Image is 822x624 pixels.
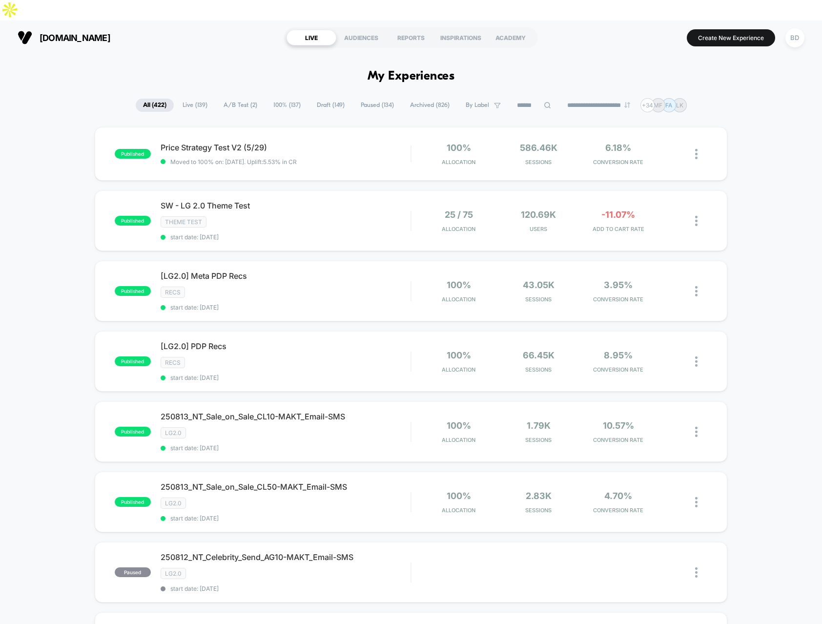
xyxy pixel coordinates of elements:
span: Sessions [501,437,576,443]
span: Moved to 100% on: [DATE] . Uplift: 5.53% in CR [170,158,297,166]
span: SW - LG 2.0 Theme Test [161,201,411,210]
span: 250813_NT_Sale_on_Sale_CL50-MAKT_Email-SMS [161,482,411,492]
span: start date: [DATE] [161,233,411,241]
span: published [115,149,151,159]
span: [LG2.0] PDP Recs [161,341,411,351]
button: BD [782,28,807,48]
span: Allocation [442,507,475,514]
p: LK [676,102,683,109]
span: Allocation [442,366,475,373]
span: 10.57% [603,420,634,431]
span: 43.05k [523,280,555,290]
span: All ( 422 ) [136,99,174,112]
h1: My Experiences [368,69,455,83]
img: close [695,497,698,507]
span: published [115,356,151,366]
img: end [624,102,630,108]
span: LG2.0 [161,427,186,438]
span: published [115,497,151,507]
span: Price Strategy Test V2 (5/29) [161,143,411,152]
span: recs [161,287,185,298]
span: Users [501,226,576,232]
div: LIVE [287,30,336,45]
span: [DOMAIN_NAME] [40,33,110,43]
img: close [695,149,698,159]
span: Sessions [501,159,576,166]
span: published [115,427,151,437]
span: Allocation [442,159,475,166]
span: 250813_NT_Sale_on_Sale_CL10-MAKT_Email-SMS [161,412,411,421]
span: CONVERSION RATE [581,507,656,514]
span: LG2.0 [161,568,186,579]
img: close [695,286,698,296]
span: CONVERSION RATE [581,296,656,303]
span: 100% [447,280,471,290]
span: Sessions [501,507,576,514]
p: FA [665,102,672,109]
span: LG2.0 [161,498,186,509]
span: start date: [DATE] [161,585,411,592]
span: start date: [DATE] [161,444,411,452]
span: 100% [447,420,471,431]
span: paused [115,567,151,577]
div: INSPIRATIONS [436,30,486,45]
img: close [695,427,698,437]
span: [LG2.0] Meta PDP Recs [161,271,411,281]
span: published [115,216,151,226]
img: close [695,216,698,226]
div: REPORTS [386,30,436,45]
span: start date: [DATE] [161,374,411,381]
div: BD [785,28,804,47]
span: ADD TO CART RATE [581,226,656,232]
span: 586.46k [520,143,557,153]
span: By Label [466,102,489,109]
img: Visually logo [18,30,32,45]
span: CONVERSION RATE [581,366,656,373]
span: start date: [DATE] [161,304,411,311]
button: [DOMAIN_NAME] [15,30,113,45]
span: 100% [447,143,471,153]
span: 100% ( 137 ) [266,99,308,112]
span: 100% [447,491,471,501]
span: 3.95% [604,280,633,290]
span: start date: [DATE] [161,515,411,522]
span: Sessions [501,296,576,303]
p: MF [654,102,662,109]
span: Allocation [442,296,475,303]
div: ACADEMY [486,30,535,45]
span: 8.95% [604,350,633,360]
div: + 34 [640,98,655,112]
span: 25 / 75 [445,209,473,220]
button: Create New Experience [687,29,775,46]
div: AUDIENCES [336,30,386,45]
span: Allocation [442,226,475,232]
img: close [695,567,698,578]
span: 1.79k [527,420,551,431]
span: Archived ( 826 ) [403,99,457,112]
span: Allocation [442,437,475,443]
span: 100% [447,350,471,360]
span: 6.18% [605,143,631,153]
span: CONVERSION RATE [581,159,656,166]
span: 2.83k [526,491,552,501]
span: 66.45k [523,350,555,360]
span: 250812_NT_Celebrity_Send_AG10-MAKT_Email-SMS [161,552,411,562]
span: Paused ( 134 ) [353,99,401,112]
span: published [115,286,151,296]
span: Theme Test [161,216,206,228]
span: A/B Test ( 2 ) [216,99,265,112]
img: close [695,356,698,367]
span: CONVERSION RATE [581,437,656,443]
span: Live ( 139 ) [175,99,215,112]
span: -11.07% [601,209,635,220]
span: recs [161,357,185,368]
span: Draft ( 149 ) [309,99,352,112]
span: 4.70% [604,491,632,501]
span: 120.69k [521,209,556,220]
span: Sessions [501,366,576,373]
